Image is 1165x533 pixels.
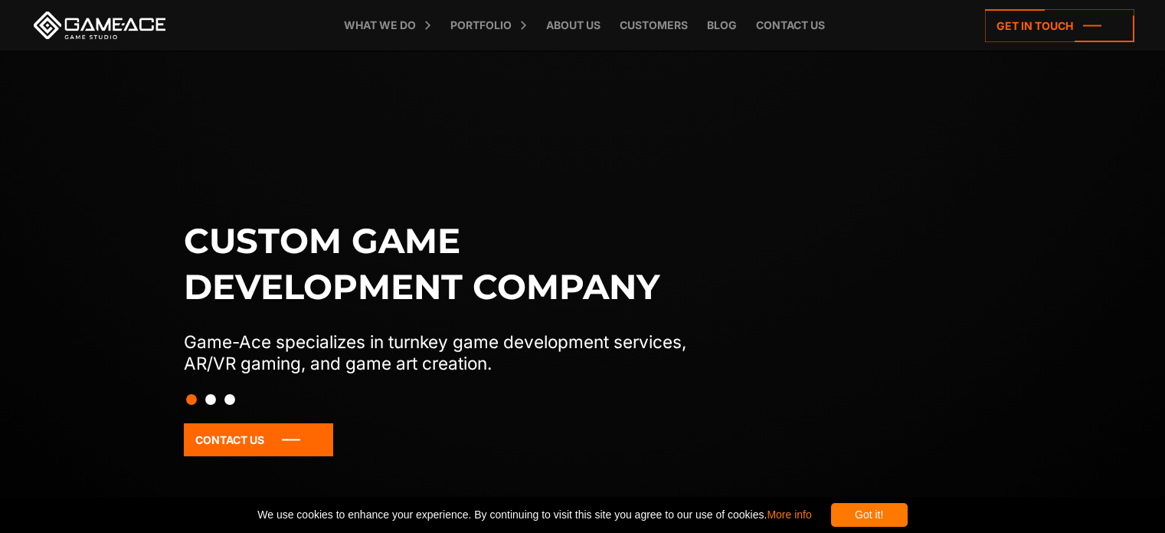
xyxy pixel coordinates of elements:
[257,503,811,527] span: We use cookies to enhance your experience. By continuing to visit this site you agree to our use ...
[184,218,718,310] h1: Custom game development company
[767,508,811,521] a: More info
[831,503,908,527] div: Got it!
[224,387,235,413] button: Slide 3
[205,387,216,413] button: Slide 2
[184,331,718,374] p: Game-Ace specializes in turnkey game development services, AR/VR gaming, and game art creation.
[184,423,333,456] a: Contact Us
[186,387,197,413] button: Slide 1
[985,9,1134,42] a: Get in touch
